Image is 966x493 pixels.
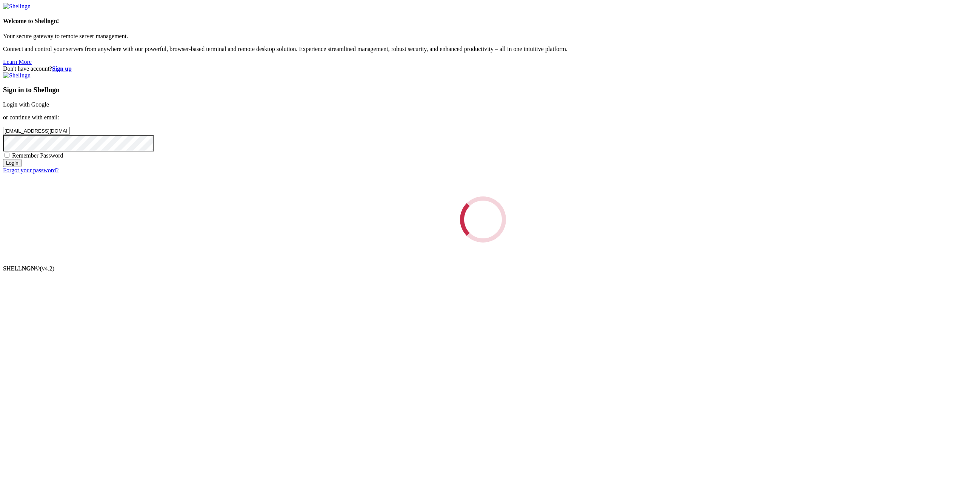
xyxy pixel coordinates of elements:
a: Forgot your password? [3,167,58,173]
a: Sign up [52,65,72,72]
div: Don't have account? [3,65,963,72]
input: Remember Password [5,153,9,158]
b: NGN [22,265,35,272]
span: 4.2.0 [40,265,55,272]
a: Learn More [3,59,32,65]
div: Loading... [460,196,506,243]
img: Shellngn [3,3,31,10]
img: Shellngn [3,72,31,79]
h4: Welcome to Shellngn! [3,18,963,25]
p: Your secure gateway to remote server management. [3,33,963,40]
p: Connect and control your servers from anywhere with our powerful, browser-based terminal and remo... [3,46,963,53]
input: Email address [3,127,70,135]
span: Remember Password [12,152,63,159]
a: Login with Google [3,101,49,108]
h3: Sign in to Shellngn [3,86,963,94]
p: or continue with email: [3,114,963,121]
span: SHELL © [3,265,54,272]
input: Login [3,159,22,167]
